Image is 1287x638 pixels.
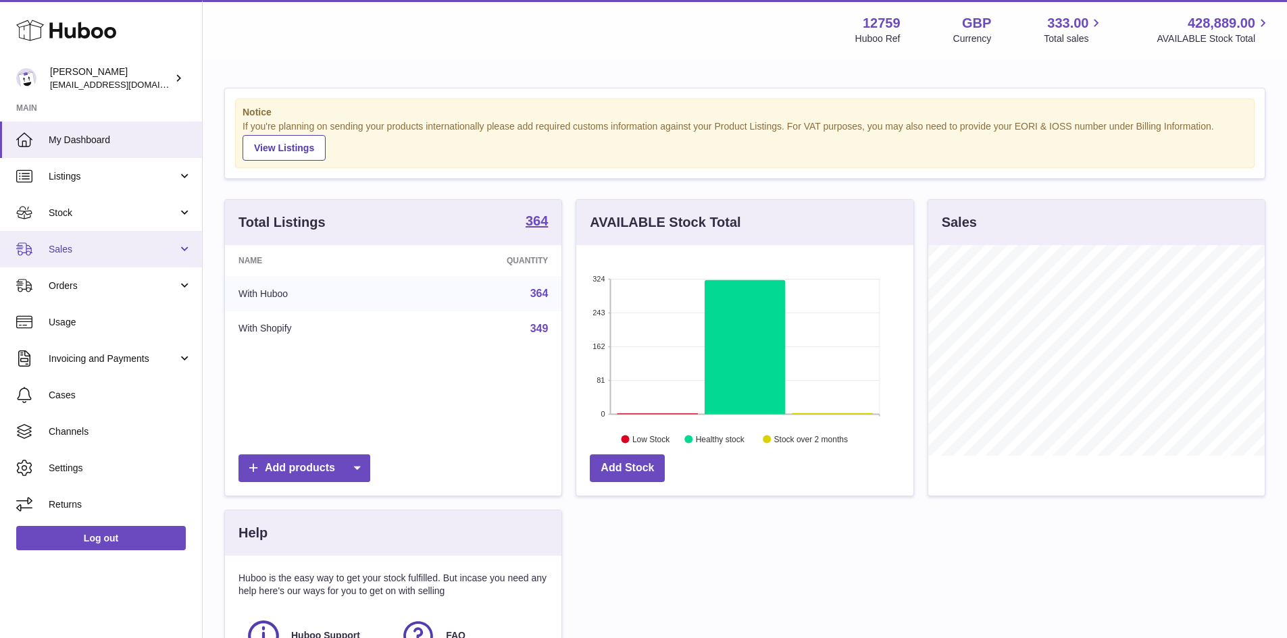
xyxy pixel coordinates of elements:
[632,434,670,444] text: Low Stock
[1157,14,1271,45] a: 428,889.00 AVAILABLE Stock Total
[592,309,605,317] text: 243
[597,376,605,384] text: 81
[225,311,407,346] td: With Shopify
[238,213,326,232] h3: Total Listings
[49,134,192,147] span: My Dashboard
[855,32,901,45] div: Huboo Ref
[49,170,178,183] span: Listings
[16,68,36,88] img: internalAdmin-12759@internal.huboo.com
[530,288,549,299] a: 364
[225,276,407,311] td: With Huboo
[1188,14,1255,32] span: 428,889.00
[774,434,848,444] text: Stock over 2 months
[863,14,901,32] strong: 12759
[49,389,192,402] span: Cases
[526,214,548,230] a: 364
[243,106,1247,119] strong: Notice
[49,352,178,365] span: Invoicing and Payments
[953,32,992,45] div: Currency
[16,526,186,550] a: Log out
[238,454,370,482] a: Add products
[49,243,178,256] span: Sales
[49,207,178,219] span: Stock
[1044,32,1104,45] span: Total sales
[592,275,605,283] text: 324
[696,434,745,444] text: Healthy stock
[590,213,740,232] h3: AVAILABLE Stock Total
[1044,14,1104,45] a: 333.00 Total sales
[601,410,605,418] text: 0
[50,65,172,91] div: [PERSON_NAME]
[942,213,977,232] h3: Sales
[243,120,1247,161] div: If you're planning on sending your products internationally please add required customs informati...
[238,524,268,542] h3: Help
[49,498,192,511] span: Returns
[526,214,548,228] strong: 364
[50,79,199,90] span: [EMAIL_ADDRESS][DOMAIN_NAME]
[590,454,665,482] a: Add Stock
[49,280,178,292] span: Orders
[530,323,549,334] a: 349
[962,14,991,32] strong: GBP
[49,462,192,475] span: Settings
[225,245,407,276] th: Name
[407,245,562,276] th: Quantity
[49,425,192,438] span: Channels
[238,572,548,597] p: Huboo is the easy way to get your stock fulfilled. But incase you need any help here's our ways f...
[49,316,192,329] span: Usage
[1157,32,1271,45] span: AVAILABLE Stock Total
[243,135,326,161] a: View Listings
[1047,14,1088,32] span: 333.00
[592,342,605,350] text: 162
